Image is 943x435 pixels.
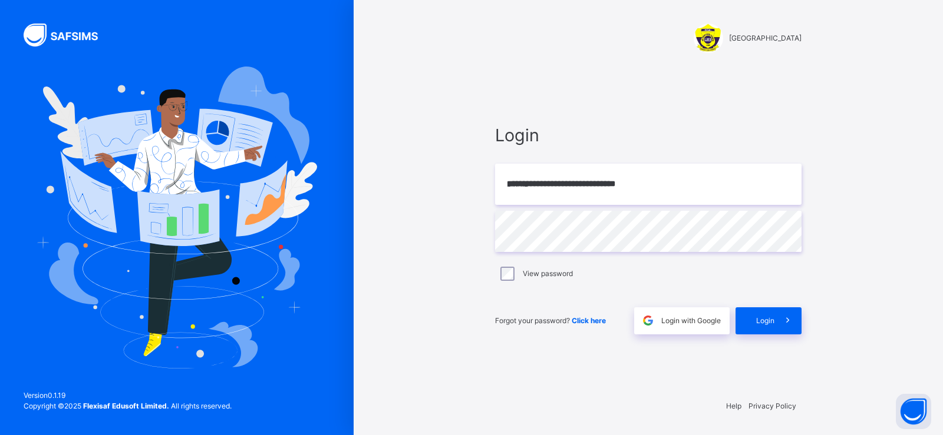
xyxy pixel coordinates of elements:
img: Hero Image [37,67,317,368]
a: Privacy Policy [749,401,796,410]
a: Click here [572,316,606,325]
button: Open asap [896,394,931,429]
span: Version 0.1.19 [24,390,232,401]
strong: Flexisaf Edusoft Limited. [83,401,169,410]
label: View password [523,268,573,279]
img: SAFSIMS Logo [24,24,112,47]
span: Login [495,122,802,148]
span: Login with Google [661,316,721,326]
span: Copyright © 2025 All rights reserved. [24,401,232,410]
img: google.396cfc9801f0270233282035f929180a.svg [641,314,655,327]
a: Help [726,401,741,410]
span: Login [756,316,774,326]
span: [GEOGRAPHIC_DATA] [729,33,802,44]
span: Forgot your password? [495,316,606,325]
